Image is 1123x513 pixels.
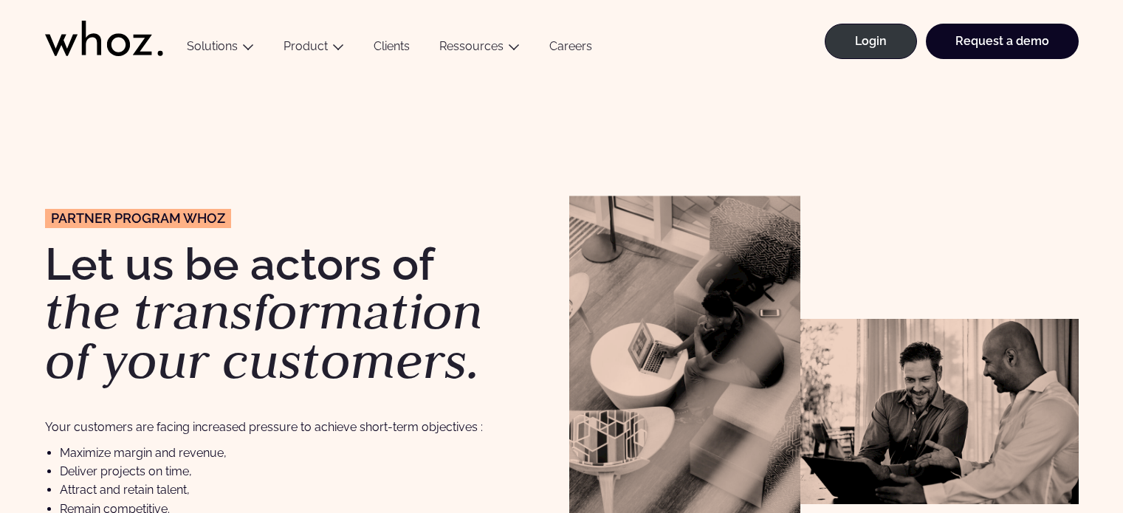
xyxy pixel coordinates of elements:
[45,242,554,386] h1: Let us be actors of
[51,212,225,225] span: partner program Whoz
[425,39,535,59] button: Ressources
[45,278,483,393] em: the transformation of your customers.
[269,39,359,59] button: Product
[60,481,554,499] li: Attract and retain talent,
[284,39,328,53] a: Product
[60,462,554,481] li: Deliver projects on time,
[535,39,607,59] a: Careers
[60,444,554,462] li: Maximize margin and revenue,
[926,24,1079,59] a: Request a demo
[172,39,269,59] button: Solutions
[439,39,504,53] a: Ressources
[359,39,425,59] a: Clients
[45,418,504,436] p: Your customers are facing increased pressure to achieve short-term objectives :
[825,24,917,59] a: Login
